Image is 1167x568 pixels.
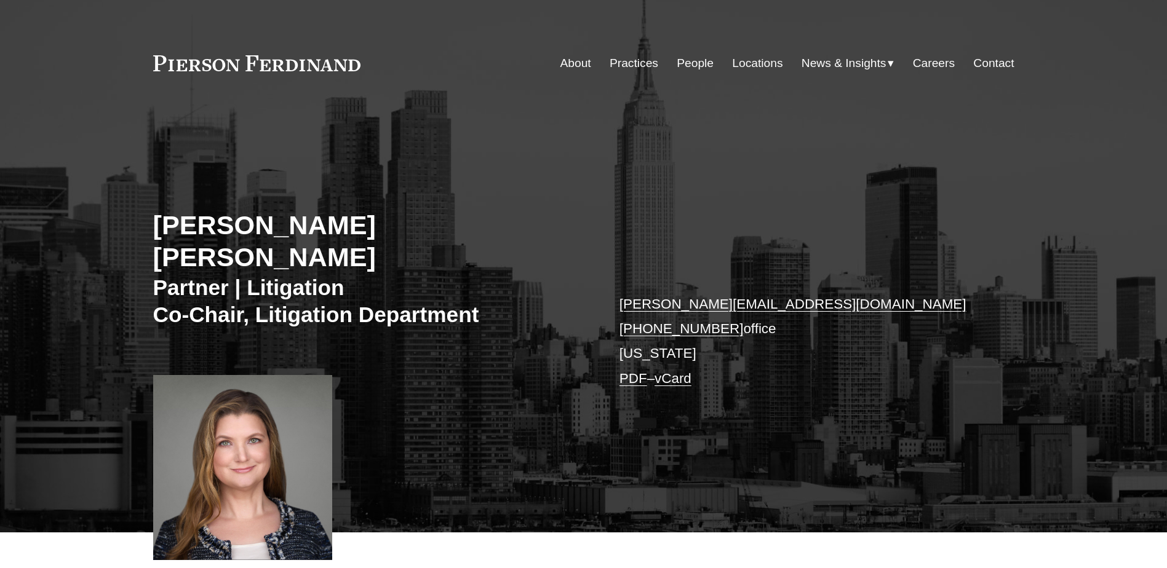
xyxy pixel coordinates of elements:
[973,52,1014,75] a: Contact
[619,321,744,336] a: [PHONE_NUMBER]
[732,52,783,75] a: Locations
[619,292,978,391] p: office [US_STATE] –
[619,296,966,312] a: [PERSON_NAME][EMAIL_ADDRESS][DOMAIN_NAME]
[560,52,591,75] a: About
[677,52,714,75] a: People
[610,52,658,75] a: Practices
[153,274,584,328] h3: Partner | Litigation Co-Chair, Litigation Department
[802,53,886,74] span: News & Insights
[655,371,691,386] a: vCard
[913,52,955,75] a: Careers
[802,52,894,75] a: folder dropdown
[619,371,647,386] a: PDF
[153,209,584,274] h2: [PERSON_NAME] [PERSON_NAME]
